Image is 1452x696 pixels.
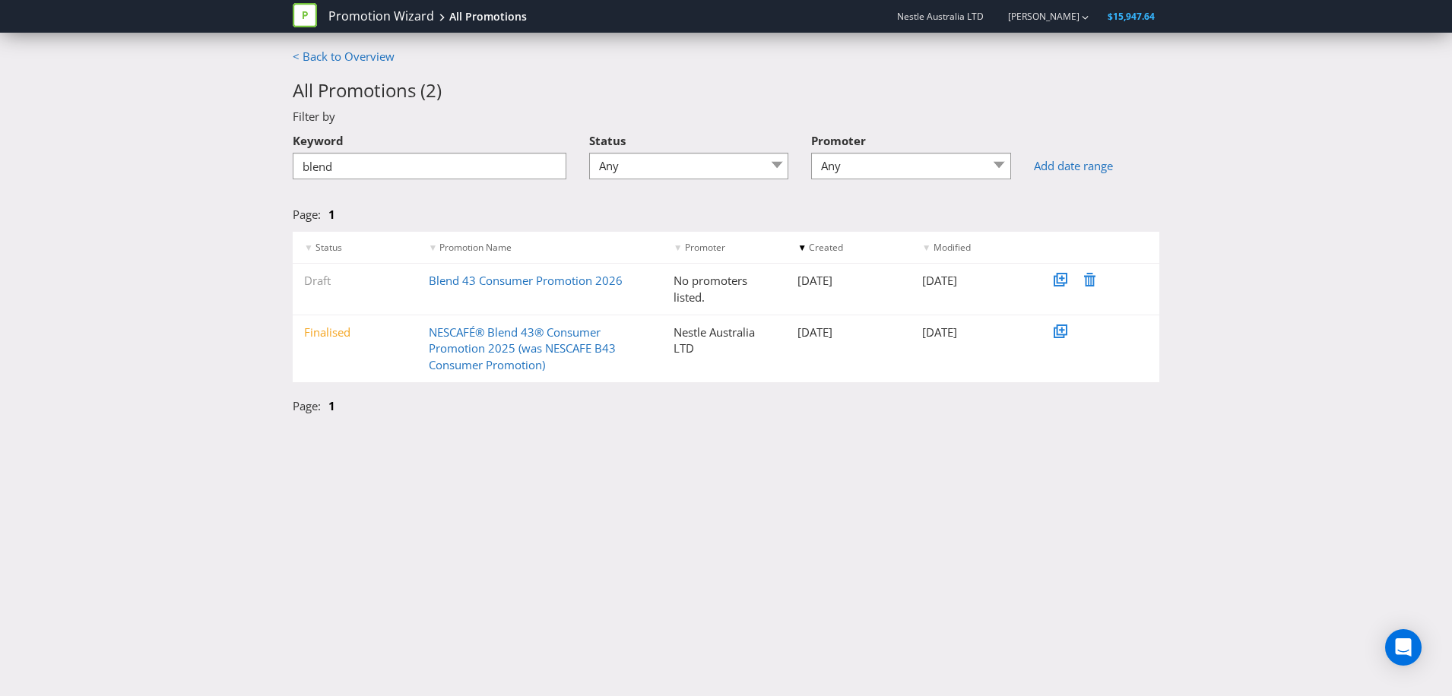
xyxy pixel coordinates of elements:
a: 1 [328,398,335,413]
a: 1 [328,207,335,222]
span: ▼ [429,241,438,254]
a: NESCAFÉ® Blend 43® Consumer Promotion 2025 (was NESCAFE B43 Consumer Promotion) [429,324,616,372]
span: ▼ [922,241,931,254]
div: Nestle Australia LTD [662,324,787,357]
span: Status [589,133,626,148]
div: Draft [293,273,417,289]
div: Filter by [281,109,1171,125]
span: Modified [934,241,971,254]
div: [DATE] [911,273,1035,289]
span: ▼ [674,241,683,254]
span: Created [809,241,843,254]
span: ▼ [304,241,313,254]
div: [DATE] [786,273,911,289]
a: Promotion Wizard [328,8,434,25]
div: Open Intercom Messenger [1385,629,1422,666]
div: All Promotions [449,9,527,24]
a: [PERSON_NAME] [993,10,1079,23]
span: 2 [426,78,436,103]
span: $15,947.64 [1108,10,1155,23]
div: No promoters listed. [662,273,787,305]
a: Add date range [1034,158,1159,174]
div: [DATE] [911,324,1035,340]
input: Filter promotions... [293,153,566,179]
span: ) [436,78,442,103]
label: Keyword [293,125,344,149]
span: Promotion Name [439,241,512,254]
span: Promoter [685,241,725,254]
a: < Back to Overview [293,49,395,64]
span: Status [315,241,342,254]
span: ▼ [797,241,807,254]
span: All Promotions ( [293,78,426,103]
span: Promoter [811,133,866,148]
span: Page: [293,207,321,222]
div: Finalised [293,324,417,340]
span: Page: [293,398,321,413]
a: Blend 43 Consumer Promotion 2026 [429,273,623,288]
span: Nestle Australia LTD [897,10,984,23]
div: [DATE] [786,324,911,340]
